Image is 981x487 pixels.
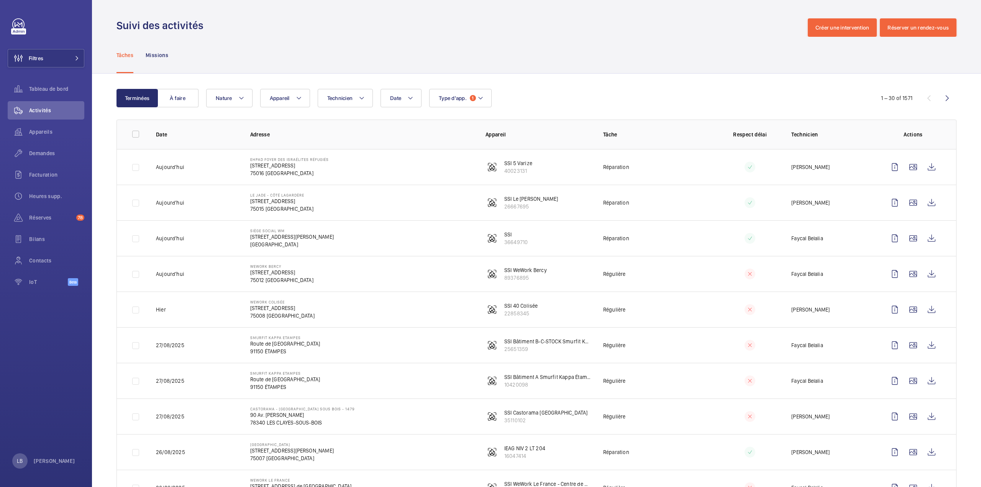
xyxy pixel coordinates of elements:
[146,51,168,59] p: Missions
[504,195,558,203] p: SSI Le [PERSON_NAME]
[603,270,626,278] p: Régulière
[603,163,629,171] p: Réparation
[603,306,626,313] p: Régulière
[250,454,334,462] p: 75007 [GEOGRAPHIC_DATA]
[34,457,75,465] p: [PERSON_NAME]
[487,376,497,385] img: fire_alarm.svg
[250,241,334,248] p: [GEOGRAPHIC_DATA]
[29,54,43,62] span: Filtres
[487,162,497,172] img: fire_alarm.svg
[791,163,830,171] p: [PERSON_NAME]
[17,457,23,465] p: LB
[250,264,313,269] p: WeWork Bercy
[250,193,313,197] p: Le Jade - côté Lagardère
[504,159,532,167] p: SSI 5 Varize
[603,234,629,242] p: Réparation
[29,107,84,114] span: Activités
[504,266,547,274] p: SSI WeWork Bercy
[504,310,538,317] p: 22858345
[808,18,877,37] button: Créer une intervention
[206,89,253,107] button: Nature
[29,128,84,136] span: Appareils
[504,381,591,389] p: 10420098
[504,416,588,424] p: 35110102
[504,452,545,460] p: 16047414
[156,306,166,313] p: Hier
[260,89,310,107] button: Appareil
[791,199,830,207] p: [PERSON_NAME]
[76,215,84,221] span: 78
[156,377,184,385] p: 27/08/2025
[487,341,497,350] img: fire_alarm.svg
[250,419,354,426] p: 78340 LES CLAYES-SOUS-BOIS
[29,149,84,157] span: Demandes
[504,409,588,416] p: SSI Castorama [GEOGRAPHIC_DATA]
[250,233,334,241] p: [STREET_ADDRESS][PERSON_NAME]
[29,171,84,179] span: Facturation
[504,231,528,238] p: SSI
[250,169,329,177] p: 75016 [GEOGRAPHIC_DATA]
[250,371,320,375] p: Smurfit Kappa Etampes
[721,131,779,138] p: Respect délai
[250,407,354,411] p: Castorama - [GEOGRAPHIC_DATA] SOUS BOIS - 1479
[250,276,313,284] p: 75012 [GEOGRAPHIC_DATA]
[603,377,626,385] p: Régulière
[504,338,591,345] p: SSI Bâtiment B-C-STOCK Smurfit Kappa Étampes
[116,18,208,33] h1: Suivi des activités
[156,413,184,420] p: 27/08/2025
[156,131,238,138] p: Date
[327,95,353,101] span: Technicien
[156,199,184,207] p: Aujourd'hui
[250,269,313,276] p: [STREET_ADDRESS]
[116,51,133,59] p: Tâches
[791,377,823,385] p: Faycal Belalia
[29,85,84,93] span: Tableau de bord
[429,89,492,107] button: Type d'app.1
[487,234,497,243] img: fire_alarm.svg
[250,340,320,348] p: Route de [GEOGRAPHIC_DATA]
[390,95,401,101] span: Date
[29,192,84,200] span: Heures supp.
[250,442,334,447] p: [GEOGRAPHIC_DATA]
[791,131,873,138] p: Technicien
[29,235,84,243] span: Bilans
[791,234,823,242] p: Faycal Belalia
[156,448,185,456] p: 26/08/2025
[381,89,422,107] button: Date
[250,375,320,383] p: Route de [GEOGRAPHIC_DATA]
[603,413,626,420] p: Régulière
[250,197,313,205] p: [STREET_ADDRESS]
[250,411,354,419] p: 90 Av. [PERSON_NAME]
[504,167,532,175] p: 40023131
[504,302,538,310] p: SSI 40 Colisée
[216,95,232,101] span: Nature
[439,95,467,101] span: Type d'app.
[504,203,558,210] p: 26667695
[29,257,84,264] span: Contacts
[318,89,373,107] button: Technicien
[250,304,315,312] p: [STREET_ADDRESS]
[504,444,545,452] p: IEAG NIV 2 LT 204
[504,373,591,381] p: SSI Bâtiment A Smurfit Kappa Étampes
[250,447,334,454] p: [STREET_ADDRESS][PERSON_NAME]
[250,383,320,391] p: 91150 ÉTAMPES
[250,300,315,304] p: WeWork Colisée
[504,345,591,353] p: 25651359
[791,270,823,278] p: Faycal Belalia
[116,89,158,107] button: Terminées
[791,306,830,313] p: [PERSON_NAME]
[603,341,626,349] p: Régulière
[487,412,497,421] img: fire_alarm.svg
[791,341,823,349] p: Faycal Belalia
[487,198,497,207] img: fire_alarm.svg
[504,274,547,282] p: 89376895
[250,348,320,355] p: 91150 ÉTAMPES
[250,157,329,162] p: EHPAD Foyer des Israélites Réfugiés
[603,131,709,138] p: Tâche
[250,312,315,320] p: 75008 [GEOGRAPHIC_DATA]
[881,94,912,102] div: 1 – 30 of 1571
[68,278,78,286] span: Beta
[157,89,198,107] button: À faire
[250,205,313,213] p: 75015 [GEOGRAPHIC_DATA]
[886,131,941,138] p: Actions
